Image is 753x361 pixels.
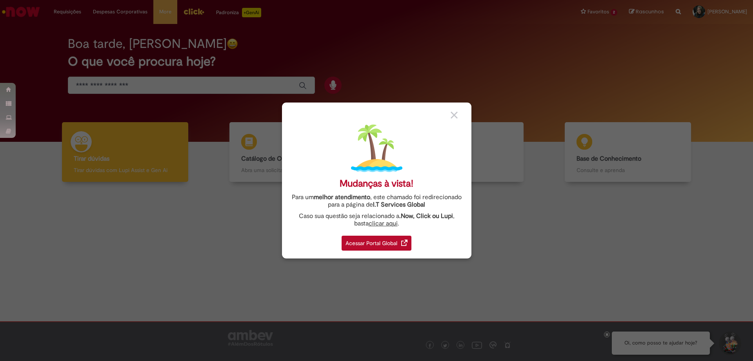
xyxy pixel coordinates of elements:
a: clicar aqui [369,215,398,227]
div: Acessar Portal Global [342,236,411,251]
div: Para um , este chamado foi redirecionado para a página de [288,194,466,209]
img: close_button_grey.png [451,112,458,119]
div: Caso sua questão seja relacionado a , basta . [288,213,466,227]
a: Acessar Portal Global [342,231,411,251]
img: island.png [351,123,402,174]
strong: .Now, Click ou Lupi [399,212,453,220]
strong: melhor atendimento [314,193,370,201]
div: Mudanças à vista! [340,178,413,189]
a: I.T Services Global [373,196,425,209]
img: redirect_link.png [401,240,407,246]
